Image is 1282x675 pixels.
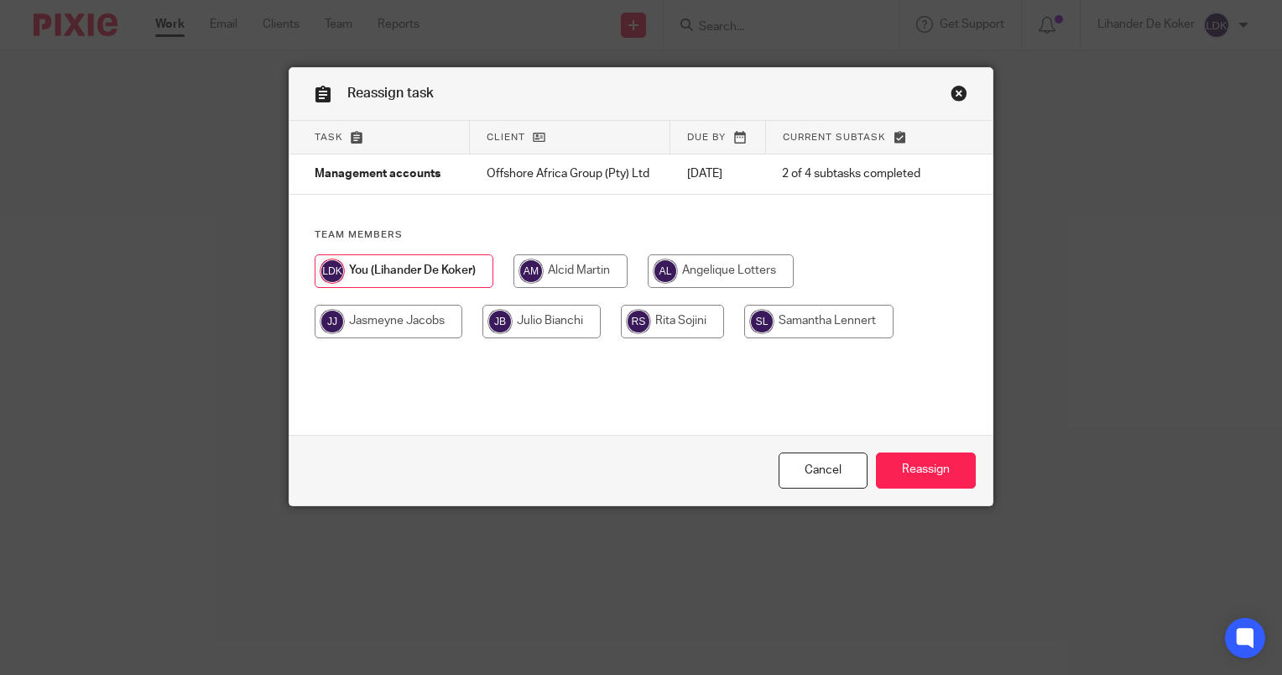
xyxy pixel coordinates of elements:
span: Client [487,133,525,142]
span: Due by [687,133,726,142]
h4: Team members [315,228,967,242]
span: Task [315,133,343,142]
a: Close this dialog window [951,85,967,107]
p: [DATE] [687,165,748,182]
input: Reassign [876,453,976,489]
a: Close this dialog window [779,453,868,489]
td: 2 of 4 subtasks completed [765,154,941,195]
span: Management accounts [315,169,440,181]
span: Current subtask [783,133,886,142]
span: Reassign task [347,86,434,100]
p: Offshore Africa Group (Pty) Ltd [487,165,654,182]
